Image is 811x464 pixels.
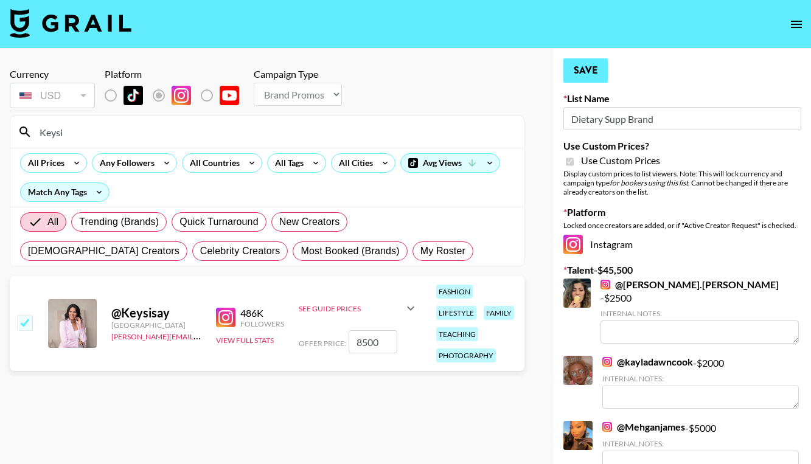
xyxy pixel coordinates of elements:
[602,356,799,409] div: - $ 2000
[602,374,799,383] div: Internal Notes:
[610,178,688,187] em: for bookers using this list
[299,294,418,323] div: See Guide Prices
[436,306,476,320] div: lifestyle
[21,183,109,201] div: Match Any Tags
[602,356,693,368] a: @kayladawncook
[602,421,685,433] a: @Mehganjames
[600,279,779,291] a: @[PERSON_NAME].[PERSON_NAME]
[563,92,801,105] label: List Name
[220,86,239,105] img: YouTube
[124,86,143,105] img: TikTok
[602,422,612,432] img: Instagram
[216,336,274,345] button: View Full Stats
[349,330,397,353] input: 8,500
[183,154,242,172] div: All Countries
[563,206,801,218] label: Platform
[105,83,249,108] div: List locked to Instagram.
[240,307,284,319] div: 486K
[111,305,201,320] div: @ Keysisay
[436,327,478,341] div: teaching
[484,306,514,320] div: family
[254,68,342,80] div: Campaign Type
[216,308,235,327] img: Instagram
[563,264,801,276] label: Talent - $ 45,500
[600,280,610,289] img: Instagram
[563,221,801,230] div: Locked once creators are added, or if "Active Creator Request" is checked.
[602,357,612,367] img: Instagram
[200,244,280,258] span: Celebrity Creators
[563,58,608,83] button: Save
[28,244,179,258] span: [DEMOGRAPHIC_DATA] Creators
[600,279,799,344] div: - $ 2500
[563,235,583,254] img: Instagram
[10,9,131,38] img: Grail Talent
[105,68,249,80] div: Platform
[299,304,403,313] div: See Guide Prices
[602,439,799,448] div: Internal Notes:
[401,154,499,172] div: Avg Views
[92,154,157,172] div: Any Followers
[10,68,95,80] div: Currency
[240,319,284,328] div: Followers
[581,154,660,167] span: Use Custom Prices
[784,12,809,36] button: open drawer
[299,339,346,348] span: Offer Price:
[279,215,340,229] span: New Creators
[32,122,517,142] input: Search by User Name
[420,244,465,258] span: My Roster
[563,235,801,254] div: Instagram
[47,215,58,229] span: All
[111,330,349,341] a: [PERSON_NAME][EMAIL_ADDRESS][PERSON_NAME][DOMAIN_NAME]
[179,215,259,229] span: Quick Turnaround
[12,85,92,106] div: USD
[111,320,201,330] div: [GEOGRAPHIC_DATA]
[10,80,95,111] div: Currency is locked to USD
[79,215,159,229] span: Trending (Brands)
[172,86,191,105] img: Instagram
[436,348,496,362] div: photography
[563,140,801,152] label: Use Custom Prices?
[563,169,801,196] div: Display custom prices to list viewers. Note: This will lock currency and campaign type . Cannot b...
[301,244,399,258] span: Most Booked (Brands)
[268,154,306,172] div: All Tags
[332,154,375,172] div: All Cities
[600,309,799,318] div: Internal Notes:
[21,154,67,172] div: All Prices
[436,285,473,299] div: fashion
